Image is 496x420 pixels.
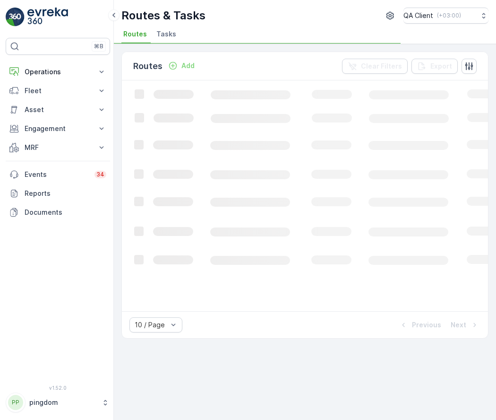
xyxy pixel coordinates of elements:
[156,29,176,39] span: Tasks
[133,60,162,73] p: Routes
[25,143,91,152] p: MRF
[25,67,91,77] p: Operations
[6,81,110,100] button: Fleet
[6,203,110,222] a: Documents
[342,59,408,74] button: Clear Filters
[6,184,110,203] a: Reports
[361,61,402,71] p: Clear Filters
[437,12,461,19] p: ( +03:00 )
[6,138,110,157] button: MRF
[403,11,433,20] p: QA Client
[6,62,110,81] button: Operations
[411,59,458,74] button: Export
[27,8,68,26] img: logo_light-DOdMpM7g.png
[6,385,110,391] span: v 1.52.0
[450,319,480,331] button: Next
[6,100,110,119] button: Asset
[29,398,97,407] p: pingdom
[8,395,23,410] div: PP
[96,171,104,178] p: 34
[181,61,195,70] p: Add
[164,60,198,71] button: Add
[6,119,110,138] button: Engagement
[412,320,441,330] p: Previous
[6,8,25,26] img: logo
[6,165,110,184] a: Events34
[25,105,91,114] p: Asset
[398,319,442,331] button: Previous
[121,8,205,23] p: Routes & Tasks
[94,43,103,50] p: ⌘B
[25,208,106,217] p: Documents
[451,320,466,330] p: Next
[123,29,147,39] span: Routes
[430,61,452,71] p: Export
[25,189,106,198] p: Reports
[25,170,89,179] p: Events
[6,393,110,412] button: PPpingdom
[25,124,91,133] p: Engagement
[403,8,488,24] button: QA Client(+03:00)
[25,86,91,96] p: Fleet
